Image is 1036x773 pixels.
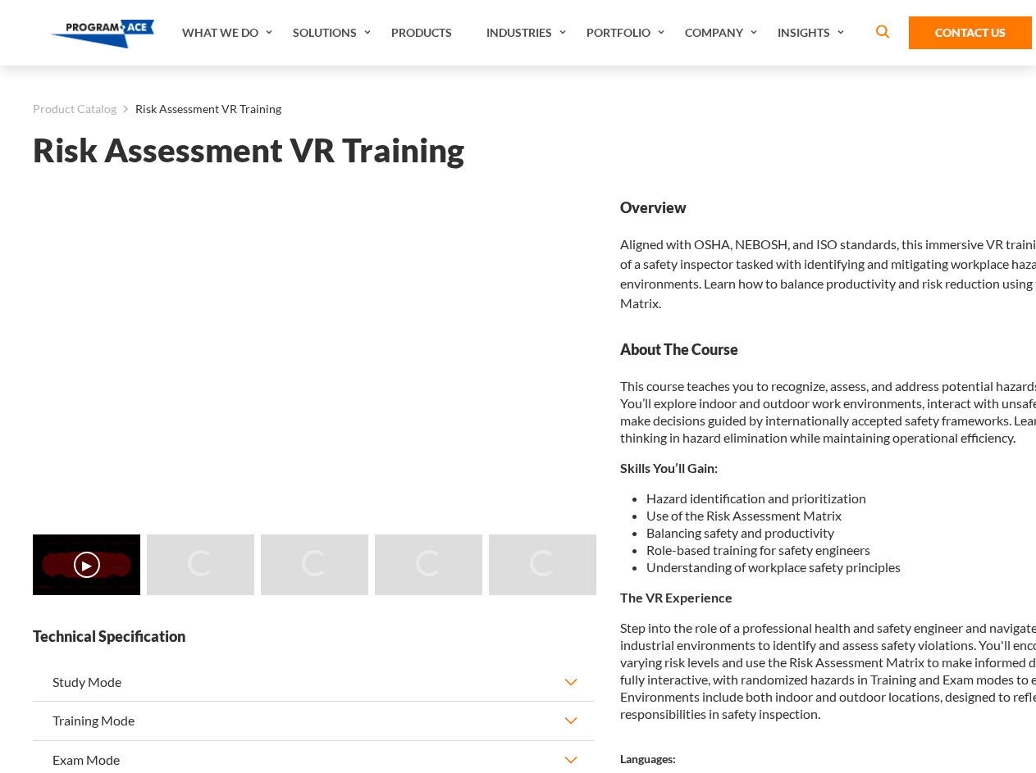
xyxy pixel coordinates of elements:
[116,98,281,120] li: Risk Assessment VR Training
[74,552,100,578] button: ▶
[33,626,594,647] strong: Technical Specification
[33,98,116,120] a: Product Catalog
[33,534,140,595] img: Risk Assessment VR Training - Video 0
[33,198,594,513] iframe: Risk Assessment VR Training - Video 0
[33,702,594,739] button: Training Mode
[909,16,1032,49] a: Contact Us
[620,752,676,766] strong: Languages:
[51,20,155,48] img: Program-Ace
[33,663,594,701] button: Study Mode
